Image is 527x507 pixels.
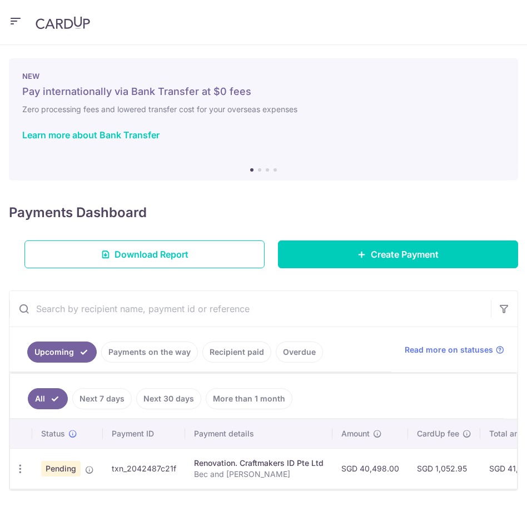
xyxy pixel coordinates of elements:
[278,240,518,268] a: Create Payment
[103,448,185,489] td: txn_2042487c21f
[41,461,81,476] span: Pending
[9,291,491,327] input: Search by recipient name, payment id or reference
[72,388,132,409] a: Next 7 days
[417,428,459,439] span: CardUp fee
[206,388,292,409] a: More than 1 month
[41,428,65,439] span: Status
[22,85,505,98] h5: Pay internationally via Bank Transfer at $0 fees
[136,388,201,409] a: Next 30 days
[22,129,160,140] a: Learn more about Bank Transfer
[405,344,493,355] span: Read more on statuses
[185,419,332,448] th: Payment details
[408,448,480,489] td: SGD 1,052.95
[405,344,504,355] a: Read more on statuses
[22,72,505,81] p: NEW
[24,240,265,268] a: Download Report
[332,448,408,489] td: SGD 40,498.00
[202,342,271,363] a: Recipient paid
[194,458,324,469] div: Renovation. Craftmakers ID Pte Ltd
[115,248,188,261] span: Download Report
[28,388,68,409] a: All
[27,342,97,363] a: Upcoming
[276,342,323,363] a: Overdue
[194,469,324,480] p: Bec and [PERSON_NAME]
[371,248,439,261] span: Create Payment
[341,428,370,439] span: Amount
[489,428,526,439] span: Total amt.
[22,103,505,116] h6: Zero processing fees and lowered transfer cost for your overseas expenses
[101,342,198,363] a: Payments on the way
[103,419,185,448] th: Payment ID
[9,203,147,223] h4: Payments Dashboard
[36,16,90,29] img: CardUp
